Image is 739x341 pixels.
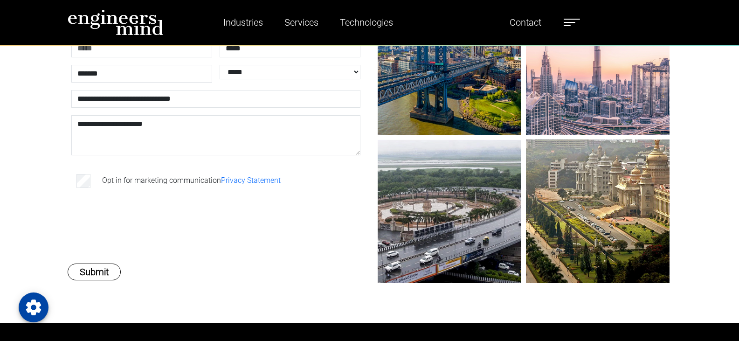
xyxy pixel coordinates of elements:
[336,12,397,33] a: Technologies
[281,12,322,33] a: Services
[102,175,281,186] label: Opt in for marketing communication
[68,264,121,280] button: Submit
[221,176,281,185] a: Privacy Statement
[73,205,215,241] iframe: reCAPTCHA
[526,139,670,283] img: gif
[506,12,545,33] a: Contact
[220,12,267,33] a: Industries
[378,139,521,283] img: gif
[68,9,164,35] img: logo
